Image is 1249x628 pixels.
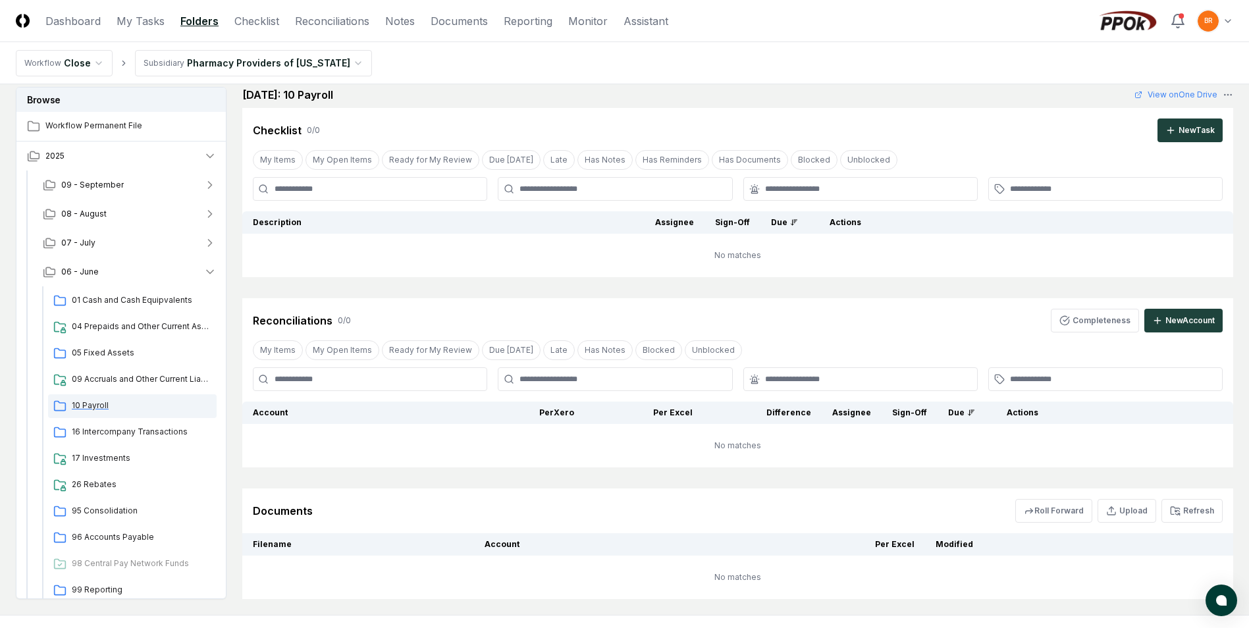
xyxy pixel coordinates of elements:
div: New Task [1179,124,1215,136]
th: Sign-Off [704,211,760,234]
div: 0 / 0 [307,124,320,136]
div: Checklist [253,122,302,138]
div: 0 / 0 [338,315,351,327]
a: Reconciliations [295,13,369,29]
th: Assignee [645,211,704,234]
a: Assistant [624,13,668,29]
button: 07 - July [32,228,227,257]
a: 99 Reporting [48,579,217,602]
a: My Tasks [117,13,165,29]
span: 04 Prepaids and Other Current Assets [72,321,211,332]
button: 2025 [16,142,227,170]
span: 95 Consolidation [72,505,211,517]
button: My Open Items [306,150,379,170]
img: PPOk logo [1096,11,1159,32]
img: Logo [16,14,30,28]
a: 26 Rebates [48,473,217,497]
button: Has Reminders [635,150,709,170]
a: 05 Fixed Assets [48,342,217,365]
div: Reconciliations [253,313,332,328]
td: No matches [242,424,1233,467]
th: Per Excel [585,402,703,424]
span: 2025 [45,150,65,162]
th: Sign-Off [882,402,938,424]
th: Assignee [822,402,882,424]
div: Workflow [24,57,61,69]
button: Ready for My Review [382,340,479,360]
span: 07 - July [61,237,95,249]
th: Filename [242,533,474,556]
span: 09 - September [61,179,124,191]
button: NewAccount [1144,309,1223,332]
th: Difference [703,402,822,424]
span: 09 Accruals and Other Current Liabilities [72,373,211,385]
span: 26 Rebates [72,479,211,490]
a: 01 Cash and Cash Equipvalents [48,289,217,313]
div: Account [253,407,456,419]
button: Upload [1098,499,1156,523]
span: 05 Fixed Assets [72,347,211,359]
td: No matches [242,556,1233,599]
a: Documents [431,13,488,29]
span: 08 - August [61,208,107,220]
th: Description [242,211,645,234]
button: Due Today [482,340,541,360]
div: Documents [253,503,313,519]
th: Per Xero [466,402,585,424]
div: View on One Drive [1134,89,1217,101]
button: 08 - August [32,199,227,228]
a: 10 Payroll [48,394,217,418]
a: Monitor [568,13,608,29]
span: BR [1204,16,1213,26]
th: Account [474,533,691,556]
button: Blocked [635,340,682,360]
button: Blocked [791,150,837,170]
span: 01 Cash and Cash Equipvalents [72,294,211,306]
span: 06 - June [61,266,99,278]
div: Actions [819,217,1223,228]
button: My Open Items [306,340,379,360]
button: atlas-launcher [1206,585,1237,616]
a: 95 Consolidation [48,500,217,523]
span: 98 Central Pay Network Funds [72,558,211,569]
button: 06 - June [32,257,227,286]
a: 17 Investments [48,447,217,471]
th: Per Excel [691,533,925,556]
span: 10 Payroll [72,400,211,411]
span: 96 Accounts Payable [72,531,211,543]
h3: Browse [16,88,226,112]
a: 04 Prepaids and Other Current Assets [48,315,217,339]
a: 16 Intercompany Transactions [48,421,217,444]
a: Dashboard [45,13,101,29]
a: 09 Accruals and Other Current Liabilities [48,368,217,392]
div: Due [948,407,975,419]
th: Modified [925,533,1152,556]
button: Completeness [1051,309,1139,332]
button: Unblocked [685,340,742,360]
button: My Items [253,150,303,170]
div: Actions [996,407,1223,419]
div: New Account [1165,315,1215,327]
a: Workflow Permanent File [16,112,227,141]
button: Has Notes [577,150,633,170]
td: No matches [242,234,1233,277]
div: Subsidiary [144,57,184,69]
nav: breadcrumb [16,50,372,76]
button: 09 - September [32,170,227,199]
button: Unblocked [840,150,897,170]
button: BR [1196,9,1220,33]
button: Has Documents [712,150,788,170]
button: NewTask [1157,118,1223,142]
div: Due [771,217,798,228]
button: My Items [253,340,303,360]
a: 98 Central Pay Network Funds [48,552,217,576]
button: Roll Forward [1015,499,1092,523]
button: Late [543,340,575,360]
button: Has Notes [577,340,633,360]
span: Workflow Permanent File [45,120,217,132]
button: Refresh [1161,499,1223,523]
span: 16 Intercompany Transactions [72,426,211,438]
a: Checklist [234,13,279,29]
a: Folders [180,13,219,29]
div: 06 - June [32,286,227,608]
